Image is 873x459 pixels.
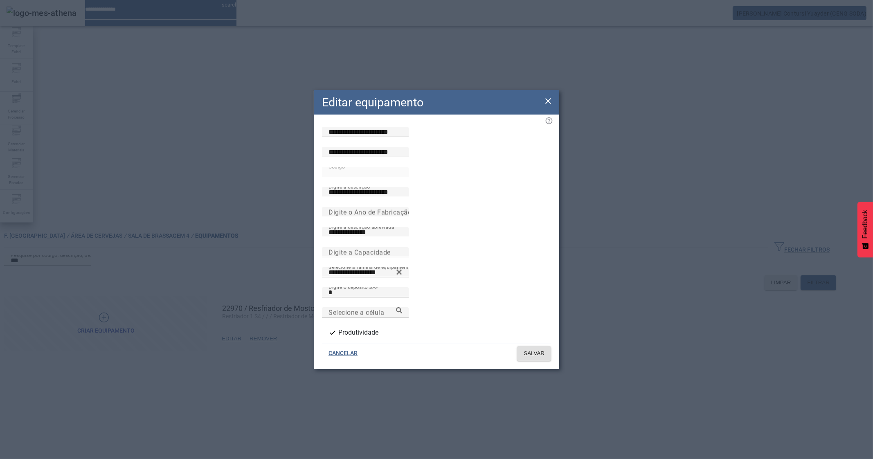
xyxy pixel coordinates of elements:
[328,308,384,316] mat-label: Selecione a célula
[328,268,402,277] input: Number
[328,164,345,169] mat-label: Código
[328,349,358,358] span: CANCELAR
[862,210,869,239] span: Feedback
[328,284,379,290] mat-label: Digite o depósito SAP
[328,248,391,256] mat-label: Digite a Capacidade
[524,349,544,358] span: SALVAR
[337,328,378,337] label: Produtividade
[322,94,423,111] h2: Editar equipamento
[322,346,364,361] button: CANCELAR
[328,208,412,216] mat-label: Digite o Ano de Fabricação
[328,184,370,189] mat-label: Digite a descrição
[857,202,873,257] button: Feedback - Mostrar pesquisa
[328,308,402,317] input: Number
[517,346,551,361] button: SALVAR
[328,264,412,270] mat-label: Selecione a família de equipamento
[328,224,394,229] mat-label: Digite a descrição abreviada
